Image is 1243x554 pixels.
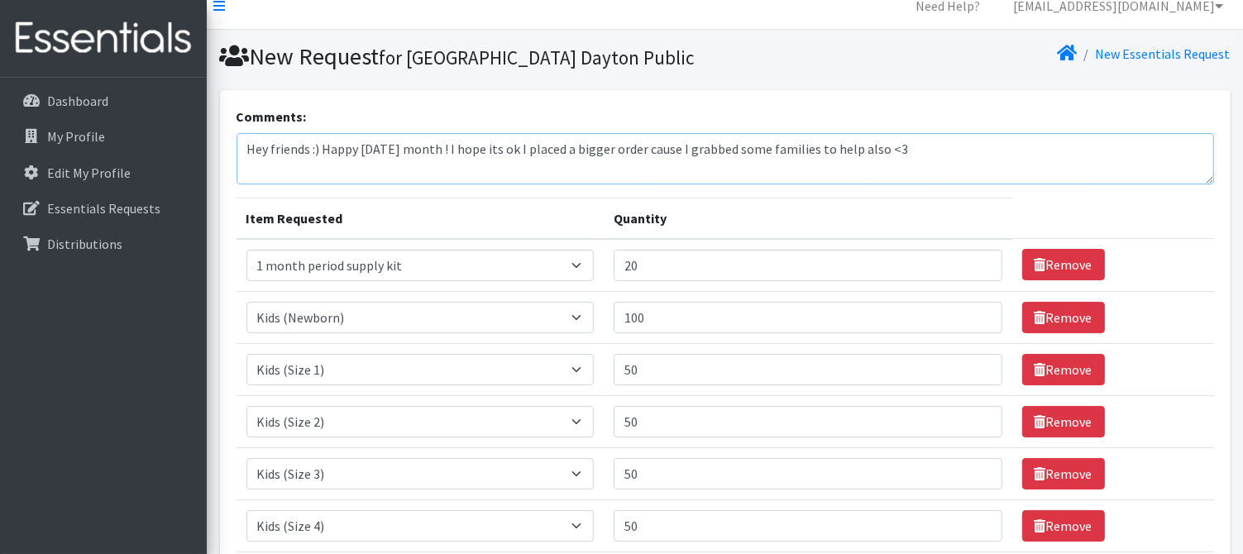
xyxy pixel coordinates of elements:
[7,192,200,225] a: Essentials Requests
[7,96,1236,111] div: Rename
[7,11,200,66] img: HumanEssentials
[47,165,131,181] p: Edit My Profile
[7,111,1236,126] div: Move To ...
[47,200,160,217] p: Essentials Requests
[7,51,1236,66] div: Delete
[47,236,122,252] p: Distributions
[7,21,1236,36] div: Sort New > Old
[7,84,200,117] a: Dashboard
[7,7,1236,21] div: Sort A > Z
[7,156,200,189] a: Edit My Profile
[7,66,1236,81] div: Options
[47,128,105,145] p: My Profile
[47,93,108,109] p: Dashboard
[7,36,1236,51] div: Move To ...
[7,81,1236,96] div: Sign out
[7,120,200,153] a: My Profile
[7,227,200,260] a: Distributions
